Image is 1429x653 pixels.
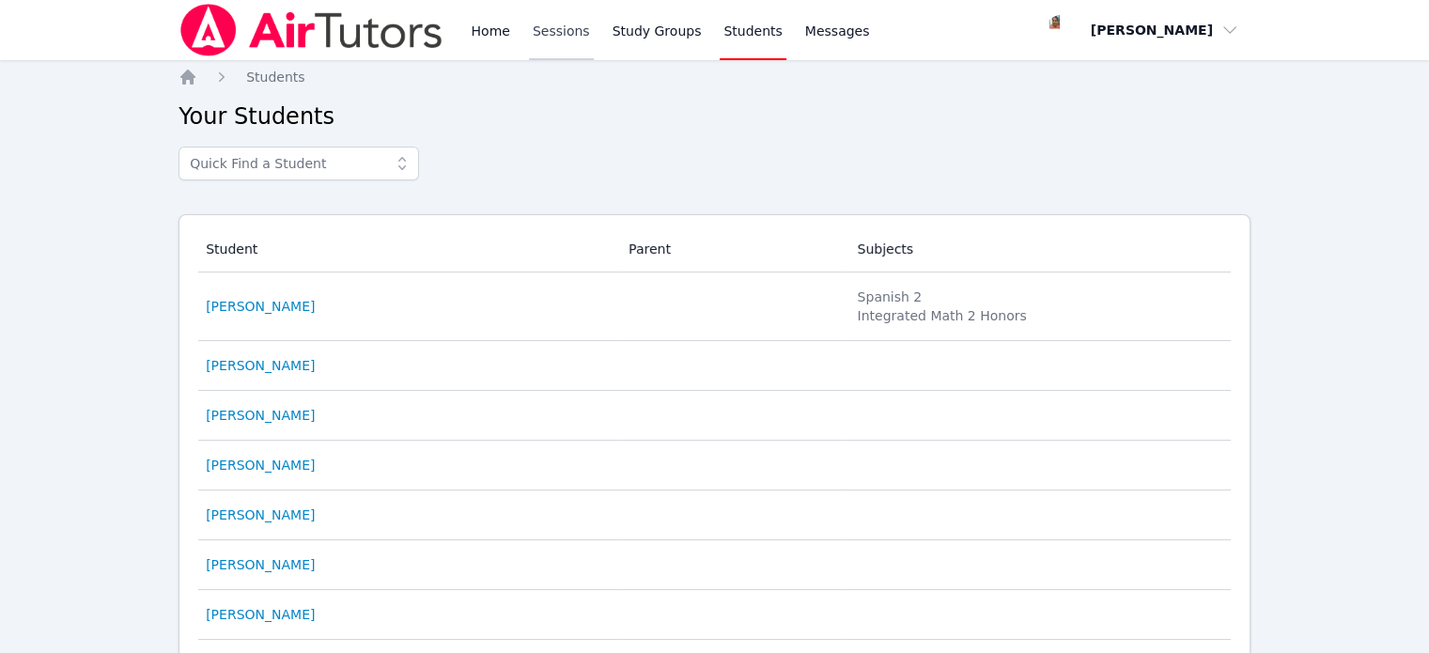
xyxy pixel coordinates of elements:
[858,306,1219,325] li: Integrated Math 2 Honors
[246,68,304,86] a: Students
[858,288,1219,306] li: Spanish 2
[198,272,1231,341] tr: [PERSON_NAME] Spanish 2Integrated Math 2 Honors
[198,226,617,272] th: Student
[206,356,315,375] a: [PERSON_NAME]
[179,68,1250,86] nav: Breadcrumb
[246,70,304,85] span: Students
[198,341,1231,391] tr: [PERSON_NAME]
[198,540,1231,590] tr: [PERSON_NAME]
[206,605,315,624] a: [PERSON_NAME]
[179,4,444,56] img: Air Tutors
[617,226,846,272] th: Parent
[198,391,1231,441] tr: [PERSON_NAME]
[206,555,315,574] a: [PERSON_NAME]
[198,490,1231,540] tr: [PERSON_NAME]
[206,406,315,425] a: [PERSON_NAME]
[206,297,315,316] a: [PERSON_NAME]
[847,226,1231,272] th: Subjects
[198,441,1231,490] tr: [PERSON_NAME]
[206,456,315,474] a: [PERSON_NAME]
[206,505,315,524] a: [PERSON_NAME]
[805,22,870,40] span: Messages
[179,101,1250,132] h2: Your Students
[198,590,1231,640] tr: [PERSON_NAME]
[179,147,419,180] input: Quick Find a Student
